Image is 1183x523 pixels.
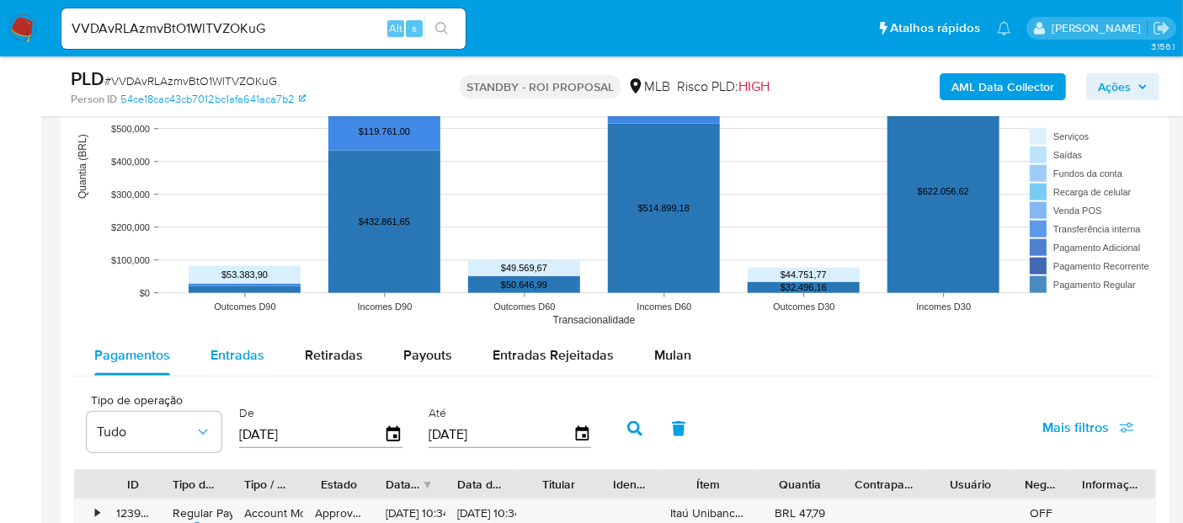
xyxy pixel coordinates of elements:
input: Pesquise usuários ou casos... [61,18,466,40]
button: Ações [1086,73,1159,100]
span: HIGH [738,77,770,96]
span: Atalhos rápidos [890,19,980,37]
span: 3.156.1 [1151,40,1175,53]
p: STANDBY - ROI PROPOSAL [460,75,621,99]
span: s [412,20,417,36]
span: Alt [389,20,402,36]
span: Ações [1098,73,1131,100]
a: Sair [1153,19,1170,37]
b: Person ID [71,92,117,107]
span: # VVDAvRLAzmvBtO1WlTVZOKuG [104,72,277,89]
button: AML Data Collector [940,73,1066,100]
b: AML Data Collector [951,73,1054,100]
a: Notificações [997,21,1011,35]
b: PLD [71,65,104,92]
button: search-icon [424,17,459,40]
div: MLB [627,77,670,96]
a: 54ce18cac43cb7012bc1afa641aca7b2 [120,92,306,107]
span: Risco PLD: [677,77,770,96]
p: erico.trevizan@mercadopago.com.br [1052,20,1147,36]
